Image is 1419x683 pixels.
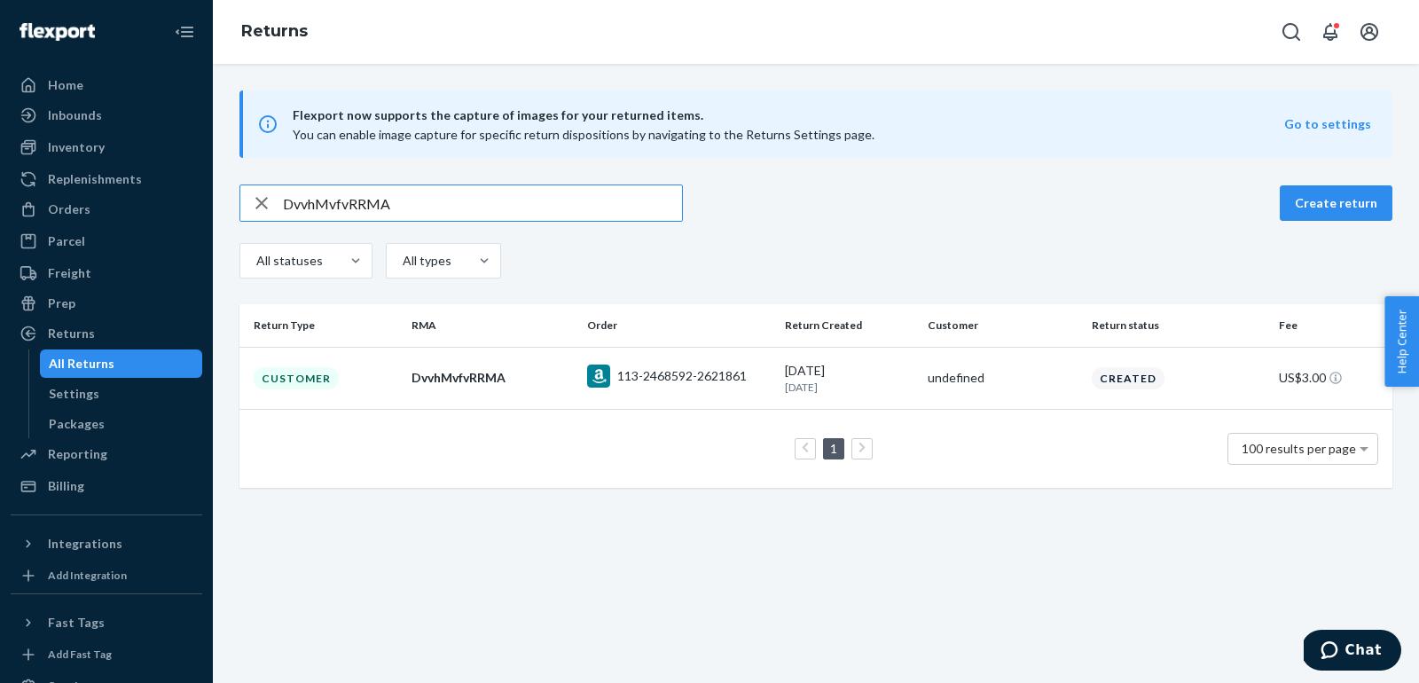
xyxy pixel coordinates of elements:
button: Go to settings [1284,115,1371,133]
div: Add Integration [48,568,127,583]
div: Add Fast Tag [48,647,112,662]
div: Packages [49,415,105,433]
button: Open notifications [1313,14,1348,50]
input: Search returns by rma, id, tracking number [283,185,682,221]
a: Page 1 is your current page [827,441,841,456]
div: Freight [48,264,91,282]
button: Fast Tags [11,608,202,637]
a: Orders [11,195,202,224]
div: Orders [48,200,90,218]
a: Reporting [11,440,202,468]
button: Create return [1280,185,1392,221]
th: Order [580,304,778,347]
a: Add Integration [11,565,202,586]
a: Returns [241,21,308,41]
a: Parcel [11,227,202,255]
div: Home [48,76,83,94]
a: Inbounds [11,101,202,130]
button: Integrations [11,530,202,558]
div: Returns [48,325,95,342]
div: All statuses [256,252,320,270]
img: Flexport logo [20,23,95,41]
div: Inbounds [48,106,102,124]
span: Flexport now supports the capture of images for your returned items. [293,105,1284,126]
th: Customer [921,304,1086,347]
a: Freight [11,259,202,287]
th: Return Type [239,304,404,347]
a: Home [11,71,202,99]
th: Return Created [778,304,921,347]
a: Inventory [11,133,202,161]
th: Fee [1272,304,1392,347]
button: Open account menu [1352,14,1387,50]
div: All Returns [49,355,114,373]
th: Return status [1085,304,1271,347]
div: Settings [49,385,99,403]
a: Packages [40,410,203,438]
div: Prep [48,294,75,312]
button: Help Center [1384,296,1419,387]
div: Reporting [48,445,107,463]
div: Billing [48,477,84,495]
a: Prep [11,289,202,318]
a: Billing [11,472,202,500]
button: Open Search Box [1274,14,1309,50]
div: undefined [928,369,1078,387]
div: Customer [254,367,339,389]
div: Created [1092,367,1164,389]
div: Fast Tags [48,614,105,632]
ol: breadcrumbs [227,6,322,58]
div: Integrations [48,535,122,553]
div: Inventory [48,138,105,156]
span: You can enable image capture for specific return dispositions by navigating to the Returns Settin... [293,127,874,142]
div: All types [403,252,449,270]
div: Parcel [48,232,85,250]
div: 113-2468592-2621861 [617,367,747,385]
iframe: Opens a widget where you can chat to one of our agents [1304,630,1401,674]
button: Close Navigation [167,14,202,50]
a: Add Fast Tag [11,644,202,665]
a: Settings [40,380,203,408]
p: [DATE] [785,380,913,395]
a: All Returns [40,349,203,378]
div: [DATE] [785,362,913,395]
span: 100 results per page [1242,441,1356,456]
a: Replenishments [11,165,202,193]
th: RMA [404,304,580,347]
div: Replenishments [48,170,142,188]
td: US$3.00 [1272,347,1392,409]
a: Returns [11,319,202,348]
div: DvvhMvfvRRMA [412,369,573,387]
